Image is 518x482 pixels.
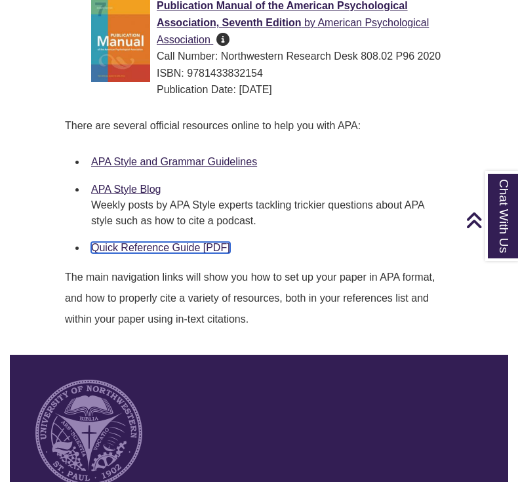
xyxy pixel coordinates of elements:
[91,242,230,253] a: Quick Reference Guide [PDF]
[65,110,453,142] p: There are several official resources online to help you with APA:
[91,197,448,229] div: Weekly posts by APA Style experts tackling trickier questions about APA style such as how to cite...
[91,81,448,98] div: Publication Date: [DATE]
[157,17,429,45] span: American Psychological Association
[91,48,448,65] div: Call Number: Northwestern Research Desk 808.02 P96 2020
[304,17,315,28] span: by
[466,211,515,229] a: Back to Top
[91,65,448,82] div: ISBN: 9781433832154
[91,156,257,167] a: APA Style and Grammar Guidelines
[91,184,161,195] a: APA Style Blog
[65,262,453,335] p: The main navigation links will show you how to set up your paper in APA format, and how to proper...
